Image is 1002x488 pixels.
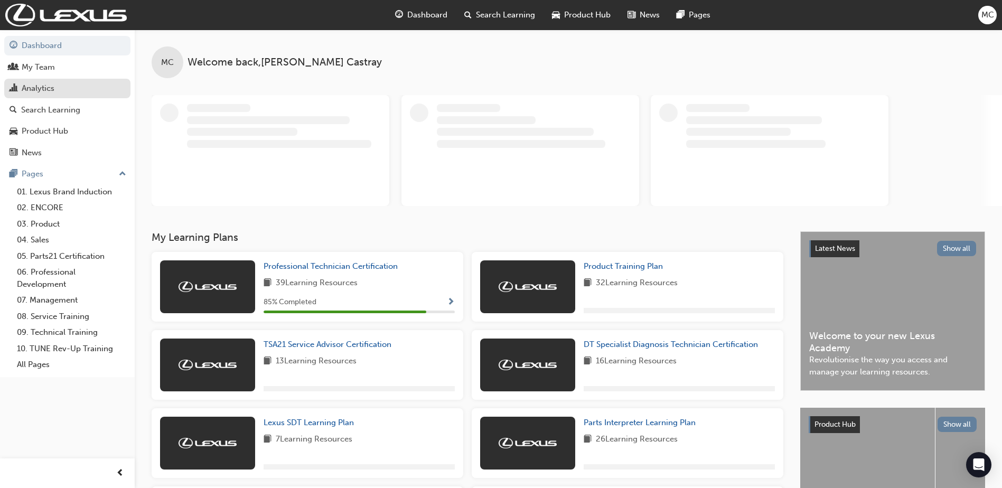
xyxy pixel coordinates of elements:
img: Trak [499,438,557,448]
img: Trak [179,360,237,370]
span: Parts Interpreter Learning Plan [584,418,696,427]
a: TSA21 Service Advisor Certification [264,339,396,351]
span: Product Hub [814,420,856,429]
span: 26 Learning Resources [596,433,678,446]
span: book-icon [264,277,271,290]
span: Product Hub [564,9,611,21]
a: 03. Product [13,216,130,232]
div: Open Intercom Messenger [966,452,991,477]
div: My Team [22,61,55,73]
a: 02. ENCORE [13,200,130,216]
span: pages-icon [10,170,17,179]
a: Dashboard [4,36,130,55]
div: Product Hub [22,125,68,137]
img: Trak [179,281,237,292]
span: Search Learning [476,9,535,21]
span: MC [161,57,174,69]
a: Search Learning [4,100,130,120]
h3: My Learning Plans [152,231,783,243]
span: Lexus SDT Learning Plan [264,418,354,427]
a: Product Training Plan [584,260,667,273]
div: News [22,147,42,159]
a: 08. Service Training [13,308,130,325]
span: book-icon [264,433,271,446]
span: book-icon [584,433,592,446]
span: Product Training Plan [584,261,663,271]
span: MC [981,9,994,21]
span: 32 Learning Resources [596,277,678,290]
a: News [4,143,130,163]
a: 07. Management [13,292,130,308]
span: news-icon [10,148,17,158]
a: My Team [4,58,130,77]
span: prev-icon [116,467,124,480]
a: All Pages [13,356,130,373]
a: 10. TUNE Rev-Up Training [13,341,130,357]
a: 04. Sales [13,232,130,248]
a: 05. Parts21 Certification [13,248,130,265]
button: MC [978,6,997,24]
div: Search Learning [21,104,80,116]
span: Pages [689,9,710,21]
button: DashboardMy TeamAnalyticsSearch LearningProduct HubNews [4,34,130,164]
span: Show Progress [447,298,455,307]
span: people-icon [10,63,17,72]
span: book-icon [584,355,592,368]
span: Revolutionise the way you access and manage your learning resources. [809,354,976,378]
a: news-iconNews [619,4,668,26]
button: Show all [938,417,977,432]
span: chart-icon [10,84,17,93]
span: guage-icon [395,8,403,22]
span: 16 Learning Resources [596,355,677,368]
span: TSA21 Service Advisor Certification [264,340,391,349]
span: pages-icon [677,8,685,22]
span: DT Specialist Diagnosis Technician Certification [584,340,758,349]
span: car-icon [552,8,560,22]
img: Trak [499,281,557,292]
a: pages-iconPages [668,4,719,26]
a: Analytics [4,79,130,98]
a: Professional Technician Certification [264,260,402,273]
span: Welcome to your new Lexus Academy [809,330,976,354]
span: Professional Technician Certification [264,261,398,271]
div: Pages [22,168,43,180]
a: Latest NewsShow allWelcome to your new Lexus AcademyRevolutionise the way you access and manage y... [800,231,985,391]
button: Pages [4,164,130,184]
span: 7 Learning Resources [276,433,352,446]
a: Parts Interpreter Learning Plan [584,417,700,429]
span: book-icon [584,277,592,290]
a: Product Hub [4,121,130,141]
a: Product HubShow all [809,416,977,433]
span: Dashboard [407,9,447,21]
a: car-iconProduct Hub [544,4,619,26]
span: car-icon [10,127,17,136]
button: Show Progress [447,296,455,309]
span: up-icon [119,167,126,181]
a: 01. Lexus Brand Induction [13,184,130,200]
span: Latest News [815,244,855,253]
span: guage-icon [10,41,17,51]
span: search-icon [10,106,17,115]
span: book-icon [264,355,271,368]
a: search-iconSearch Learning [456,4,544,26]
img: Trak [5,4,127,26]
span: News [640,9,660,21]
span: 13 Learning Resources [276,355,357,368]
div: Analytics [22,82,54,95]
span: search-icon [464,8,472,22]
img: Trak [179,438,237,448]
img: Trak [499,360,557,370]
a: DT Specialist Diagnosis Technician Certification [584,339,762,351]
span: 39 Learning Resources [276,277,358,290]
a: Lexus SDT Learning Plan [264,417,358,429]
a: Latest NewsShow all [809,240,976,257]
a: guage-iconDashboard [387,4,456,26]
span: Welcome back , [PERSON_NAME] Castray [188,57,382,69]
span: news-icon [628,8,635,22]
a: 06. Professional Development [13,264,130,292]
span: 85 % Completed [264,296,316,308]
button: Show all [937,241,977,256]
a: 09. Technical Training [13,324,130,341]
